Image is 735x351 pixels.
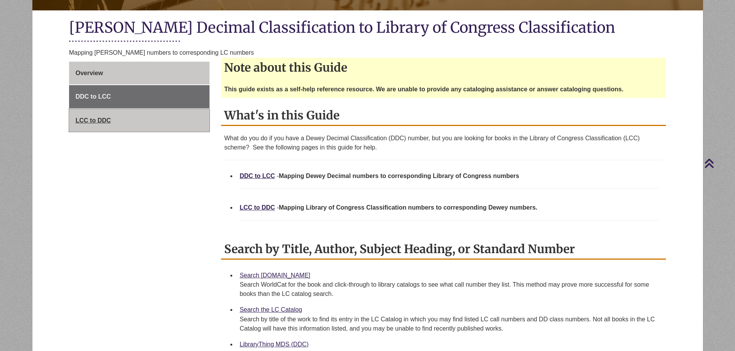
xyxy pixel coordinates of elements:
[221,239,666,260] h2: Search by Title, Author, Subject Heading, or Standard Number
[69,62,210,132] div: Guide Page Menu
[76,117,111,124] span: LCC to DDC
[279,173,519,179] strong: Mapping Dewey Decimal numbers to corresponding Library of Congress numbers
[237,168,663,200] li: -
[240,173,275,179] a: DDC to LCC
[69,49,254,56] span: Mapping [PERSON_NAME] numbers to corresponding LC numbers
[237,200,663,232] li: -
[224,86,623,92] strong: This guide exists as a self-help reference resource. We are unable to provide any cataloging assi...
[240,204,275,211] a: LCC to DDC
[240,272,310,279] a: Search [DOMAIN_NAME]
[76,70,103,76] span: Overview
[69,62,210,85] a: Overview
[240,306,302,313] a: Search the LC Catalog
[76,93,111,100] span: DDC to LCC
[240,280,660,299] div: Search WorldCat for the book and click-through to library catalogs to see what call number they l...
[240,341,309,348] a: LibraryThing MDS (DDC)
[221,106,666,126] h2: What's in this Guide
[69,109,210,132] a: LCC to DDC
[221,58,666,77] h2: Note about this Guide
[69,85,210,108] a: DDC to LCC
[240,315,660,333] div: Search by title of the work to find its entry in the LC Catalog in which you may find listed LC c...
[224,134,663,152] p: What do you do if you have a Dewey Decimal Classification (DDC) number, but you are looking for b...
[69,18,666,39] h1: [PERSON_NAME] Decimal Classification to Library of Congress Classification
[279,204,537,211] strong: Mapping Library of Congress Classification numbers to corresponding Dewey numbers.
[704,158,733,168] a: Back to Top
